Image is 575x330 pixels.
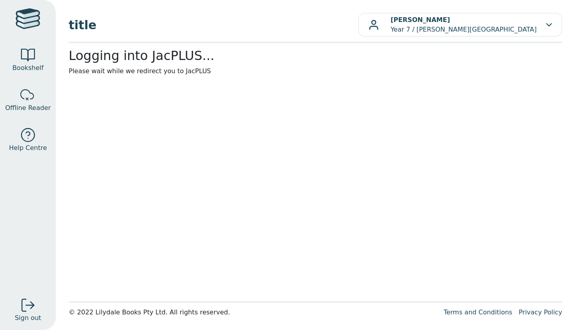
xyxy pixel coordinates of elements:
span: Bookshelf [12,63,44,73]
b: [PERSON_NAME] [391,16,450,24]
span: title [69,16,358,34]
a: Terms and Conditions [444,308,512,316]
p: Year 7 / [PERSON_NAME][GEOGRAPHIC_DATA] [391,15,537,34]
p: Please wait while we redirect you to JacPLUS [69,66,562,76]
a: Privacy Policy [519,308,562,316]
div: © 2022 Lilydale Books Pty Ltd. All rights reserved. [69,308,437,317]
span: Offline Reader [5,103,51,113]
button: [PERSON_NAME]Year 7 / [PERSON_NAME][GEOGRAPHIC_DATA] [358,13,562,37]
h2: Logging into JacPLUS... [69,48,562,63]
span: Help Centre [9,143,47,153]
span: Sign out [15,313,41,323]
